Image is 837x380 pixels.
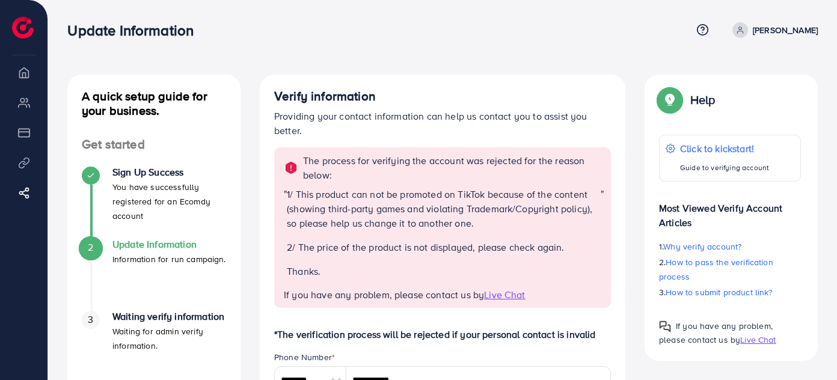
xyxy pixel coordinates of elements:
[284,187,287,288] span: "
[67,89,241,118] h4: A quick setup guide for your business.
[659,239,801,254] p: 1.
[112,239,226,250] h4: Update Information
[484,288,525,301] span: Live Chat
[112,324,226,353] p: Waiting for admin verify information.
[303,153,604,182] p: The process for verifying the account was rejected for the reason below:
[287,264,601,278] p: Thanks.
[112,311,226,322] h4: Waiting verify information
[274,89,611,104] h4: Verify information
[740,334,776,346] span: Live Chat
[274,109,611,138] p: Providing your contact information can help us contact you to assist you better.
[659,285,801,299] p: 3.
[680,141,769,156] p: Click to kickstart!
[601,187,604,288] span: "
[659,191,801,230] p: Most Viewed Verify Account Articles
[666,286,772,298] span: How to submit product link?
[659,89,681,111] img: Popup guide
[67,167,241,239] li: Sign Up Success
[680,161,769,175] p: Guide to verifying account
[274,351,335,363] label: Phone Number
[690,93,716,107] p: Help
[67,22,203,39] h3: Update Information
[67,137,241,152] h4: Get started
[728,22,818,38] a: [PERSON_NAME]
[659,320,671,332] img: Popup guide
[274,327,611,342] p: *The verification process will be rejected if your personal contact is invalid
[67,239,241,311] li: Update Information
[284,288,484,301] span: If you have any problem, please contact us by
[112,167,226,178] h4: Sign Up Success
[88,313,93,326] span: 3
[659,255,801,284] p: 2.
[112,180,226,223] p: You have successfully registered for an Ecomdy account
[287,187,601,230] p: 1/ This product can not be promoted on TikTok because of the content (showing third-party games a...
[663,241,741,253] span: Why verify account?
[112,252,226,266] p: Information for run campaign.
[659,320,773,346] span: If you have any problem, please contact us by
[753,23,818,37] p: [PERSON_NAME]
[786,326,828,371] iframe: Chat
[284,161,298,175] img: alert
[287,240,601,254] p: 2/ The price of the product is not displayed, please check again.
[12,17,34,38] img: logo
[88,241,93,254] span: 2
[659,256,773,283] span: How to pass the verification process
